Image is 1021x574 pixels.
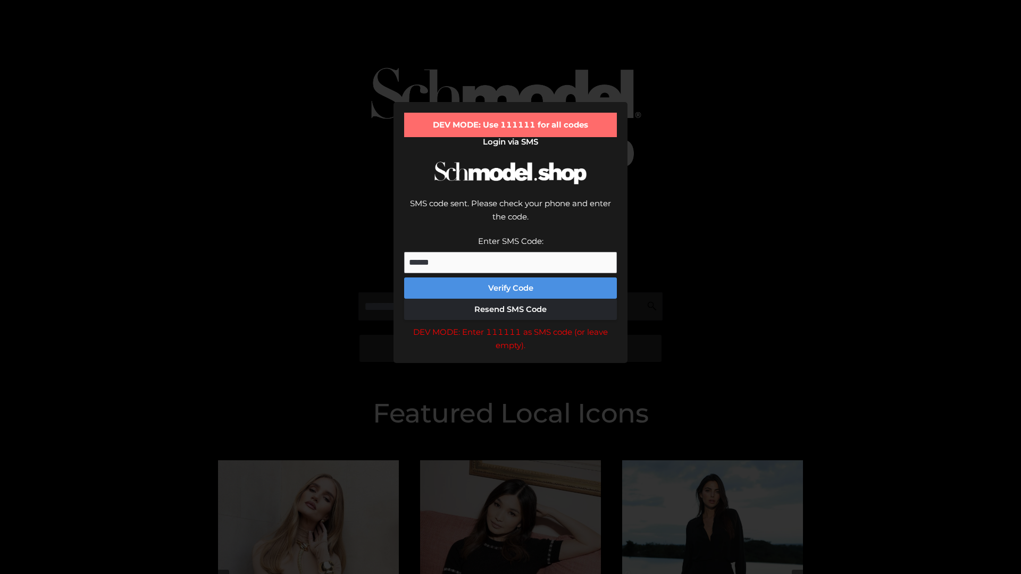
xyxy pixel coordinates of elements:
button: Resend SMS Code [404,299,617,320]
button: Verify Code [404,277,617,299]
div: DEV MODE: Enter 111111 as SMS code (or leave empty). [404,325,617,352]
div: DEV MODE: Use 111111 for all codes [404,113,617,137]
img: Schmodel Logo [431,152,590,194]
div: SMS code sent. Please check your phone and enter the code. [404,197,617,234]
label: Enter SMS Code: [478,236,543,246]
h2: Login via SMS [404,137,617,147]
